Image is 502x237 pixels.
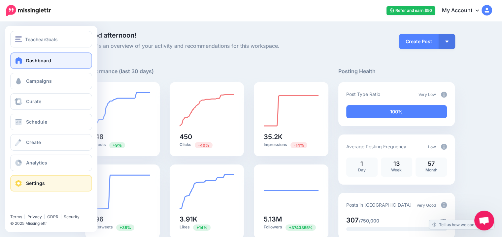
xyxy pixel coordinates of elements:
[418,92,436,97] span: Very Low
[358,167,366,172] span: Day
[386,6,435,15] a: Refer and earn $50
[26,160,47,165] span: Analytics
[95,216,150,222] h5: 96
[425,167,437,172] span: Month
[346,90,380,98] p: Post Type Ratio
[27,214,42,219] a: Privacy
[85,42,328,50] span: Here's an overview of your activity and recommendations for this workspace.
[435,3,492,19] a: My Account
[350,161,374,167] p: 1
[26,58,51,63] span: Dashboard
[180,216,234,222] h5: 3.91K
[10,73,92,89] a: Campaigns
[445,41,449,43] img: arrow-down-white.png
[10,214,22,219] a: Terms
[10,31,92,47] button: TeachearGoals
[10,220,96,227] li: © 2025 Missinglettr
[264,133,318,140] h5: 35.2K
[85,31,136,39] span: Good afternoon!
[64,214,80,219] a: Security
[60,214,62,219] span: |
[346,216,359,224] span: 307
[474,211,494,230] div: Open chat
[429,220,494,229] a: Tell us how we can improve
[47,214,58,219] a: GDPR
[285,224,316,231] span: Previous period: 137
[440,217,447,224] span: 0%
[26,180,45,186] span: Settings
[95,142,150,148] p: Posts
[417,203,436,208] span: Very Good
[264,216,318,222] h5: 5.13M
[264,142,318,148] p: Impressions
[26,119,47,125] span: Schedule
[346,201,412,209] p: Posts in [GEOGRAPHIC_DATA]
[26,99,41,104] span: Curate
[95,224,150,230] p: Retweets
[10,205,60,211] iframe: Twitter Follow Button
[428,144,436,149] span: Low
[399,34,439,49] a: Create Post
[10,93,92,110] a: Curate
[26,139,41,145] span: Create
[264,224,318,230] p: Followers
[193,224,211,231] span: Previous period: 3.44K
[346,143,406,150] p: Average Posting Frequency
[359,218,379,223] span: /750,000
[10,175,92,192] a: Settings
[25,36,58,43] span: TeachearGoals
[44,214,45,219] span: |
[10,52,92,69] a: Dashboard
[180,224,234,230] p: Likes
[195,142,213,148] span: Previous period: 747
[10,155,92,171] a: Analytics
[6,5,51,16] img: Missinglettr
[15,36,22,42] img: menu.png
[10,114,92,130] a: Schedule
[10,134,92,151] a: Create
[419,161,444,167] p: 57
[346,105,447,118] div: 100% of your posts in the last 30 days have been from Drip Campaigns
[109,142,125,148] span: Previous period: 44
[180,142,234,148] p: Clicks
[85,67,154,75] h5: Performance (last 30 days)
[441,92,447,98] img: info-circle-grey.png
[26,78,52,84] span: Campaigns
[290,142,307,148] span: Previous period: 41.1K
[391,167,402,172] span: Week
[24,214,25,219] span: |
[95,133,150,140] h5: 48
[338,67,455,75] h5: Posting Health
[180,133,234,140] h5: 450
[116,224,134,231] span: Previous period: 71
[384,161,409,167] p: 13
[441,202,447,208] img: info-circle-grey.png
[441,144,447,150] img: info-circle-grey.png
